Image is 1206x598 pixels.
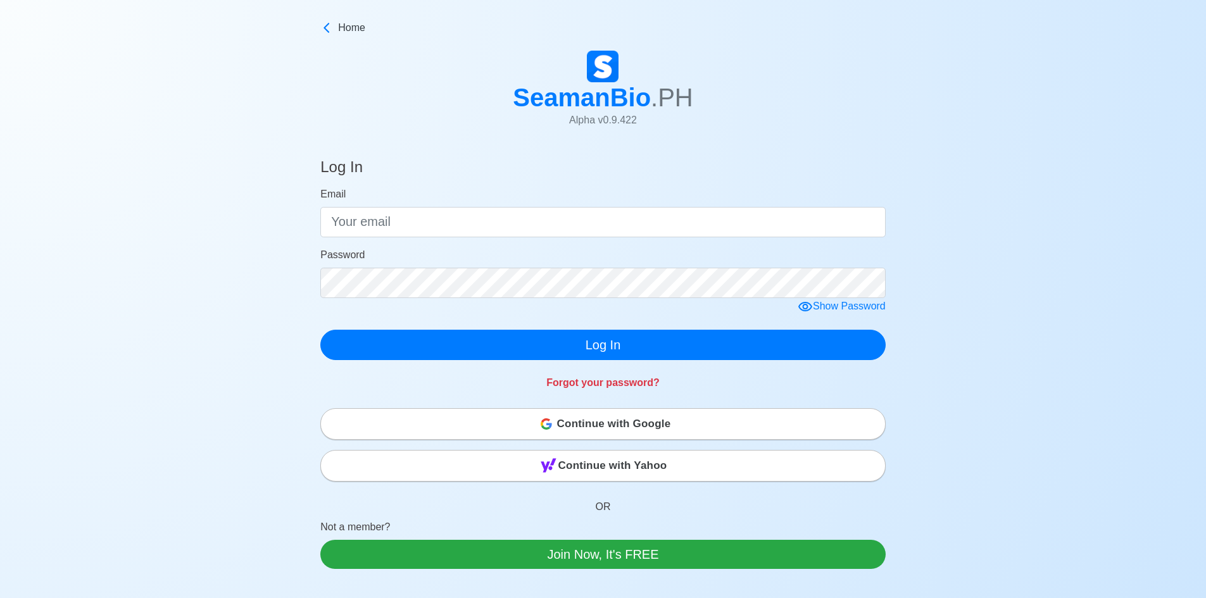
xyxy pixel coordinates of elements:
[320,408,886,440] button: Continue with Google
[320,484,886,520] p: OR
[320,540,886,569] a: Join Now, It's FREE
[651,84,693,111] span: .PH
[320,450,886,482] button: Continue with Yahoo
[798,299,886,315] div: Show Password
[320,158,363,182] h4: Log In
[557,411,671,437] span: Continue with Google
[320,520,886,540] p: Not a member?
[546,377,660,388] a: Forgot your password?
[320,20,886,35] a: Home
[513,82,693,113] h1: SeamanBio
[320,207,886,237] input: Your email
[587,51,619,82] img: Logo
[338,20,365,35] span: Home
[513,51,693,138] a: SeamanBio.PHAlpha v0.9.422
[320,330,886,360] button: Log In
[558,453,667,478] span: Continue with Yahoo
[320,189,346,199] span: Email
[513,113,693,128] p: Alpha v 0.9.422
[320,249,365,260] span: Password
